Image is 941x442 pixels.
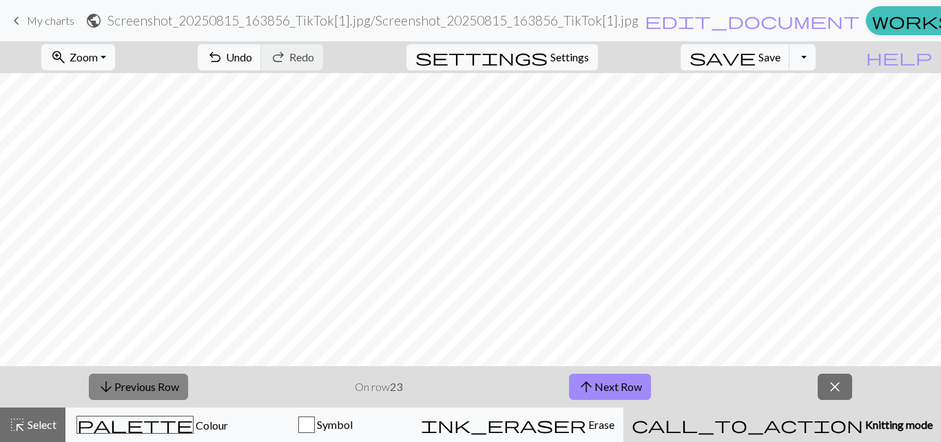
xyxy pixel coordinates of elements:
[415,48,548,67] span: settings
[65,408,239,442] button: Colour
[578,377,594,396] span: arrow_upward
[77,415,193,434] span: palette
[239,408,413,442] button: Symbol
[866,48,932,67] span: help
[226,50,252,63] span: Undo
[25,418,56,431] span: Select
[406,44,598,70] button: SettingsSettings
[198,44,262,70] button: Undo
[412,408,623,442] button: Erase
[758,50,780,63] span: Save
[390,380,402,393] strong: 23
[569,374,651,400] button: Next Row
[9,415,25,434] span: highlight_alt
[8,11,25,30] span: keyboard_arrow_left
[863,418,933,431] span: Knitting mode
[41,44,115,70] button: Zoom
[415,49,548,66] i: Settings
[207,48,223,67] span: undo
[421,415,586,434] span: ink_eraser
[550,49,589,66] span: Settings
[315,418,353,431] span: Symbol
[623,408,941,442] button: Knitting mode
[690,48,756,67] span: save
[681,44,790,70] button: Save
[355,379,402,395] p: On row
[8,9,74,32] a: My charts
[645,11,860,30] span: edit_document
[586,418,614,431] span: Erase
[89,374,188,400] button: Previous Row
[70,50,98,63] span: Zoom
[107,12,639,28] h2: Screenshot_20250815_163856_TikTok[1].jpg / Screenshot_20250815_163856_TikTok[1].jpg
[50,48,67,67] span: zoom_in
[85,11,102,30] span: public
[827,377,843,396] span: close
[98,377,114,396] span: arrow_downward
[632,415,863,434] span: call_to_action
[27,14,74,27] span: My charts
[194,419,228,432] span: Colour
